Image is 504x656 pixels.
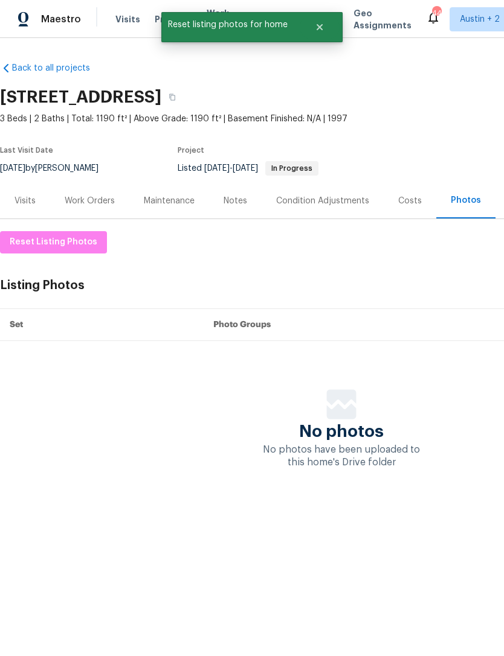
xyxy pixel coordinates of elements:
[65,195,115,207] div: Work Orders
[267,165,317,172] span: In Progress
[233,164,258,173] span: [DATE]
[10,235,97,250] span: Reset Listing Photos
[451,194,481,206] div: Photos
[276,195,369,207] div: Condition Adjustments
[224,195,247,207] div: Notes
[178,147,204,154] span: Project
[161,86,183,108] button: Copy Address
[204,164,230,173] span: [DATE]
[432,7,441,19] div: 44
[263,445,420,467] span: No photos have been uploaded to this home's Drive folder
[207,7,237,31] span: Work Orders
[161,12,300,37] span: Reset listing photos for home
[398,195,422,207] div: Costs
[204,164,258,173] span: -
[155,13,192,25] span: Projects
[300,15,340,39] button: Close
[41,13,81,25] span: Maestro
[354,7,412,31] span: Geo Assignments
[115,13,140,25] span: Visits
[299,425,384,438] span: No photos
[144,195,195,207] div: Maintenance
[460,13,500,25] span: Austin + 2
[178,164,318,173] span: Listed
[15,195,36,207] div: Visits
